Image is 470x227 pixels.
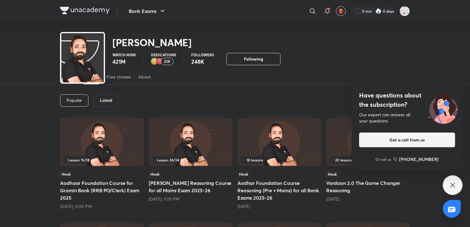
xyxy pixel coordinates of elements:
[326,196,410,202] div: 1 month ago
[64,157,140,163] div: infocontainer
[60,179,144,201] h5: Aadhaar Foundation Course for Gramin Bank (RRB PO/Clerk) Exam 2025
[336,6,346,16] button: avatar
[376,157,391,162] p: Or call us
[393,156,439,162] a: [PHONE_NUMBER]
[152,157,229,163] div: infosection
[149,117,233,209] div: Nishchay MAINS Reasoning Course for all Mains Exam 2025-26
[154,158,179,162] span: Lesson 24 / 34
[241,157,318,163] div: infocontainer
[330,157,406,163] div: left
[60,118,144,166] img: Thumbnail
[112,58,136,65] p: 421M
[237,118,321,166] img: Thumbnail
[112,36,192,49] h2: [PERSON_NAME]
[399,6,410,16] img: Nishima Yz
[326,117,410,209] div: Vardaan 2.0 The Game Changer Reasoning
[67,98,82,103] p: Popular
[242,158,263,162] span: 18 lessons
[152,157,229,163] div: left
[149,171,161,177] span: Hindi
[164,59,171,64] p: 23K
[61,34,104,91] img: class
[151,53,176,57] p: Dedications
[237,203,321,209] div: 23 days ago
[152,157,229,163] div: infocontainer
[359,112,455,124] div: Our expert can answer all your questions
[60,7,110,14] img: Company Logo
[65,158,90,162] span: Lesson 15 / 18
[64,157,140,163] div: infosection
[138,74,151,80] div: About
[64,157,140,163] div: left
[100,98,112,103] h6: Latest
[191,58,214,65] p: 248K
[149,179,233,194] h5: [PERSON_NAME] Reasoning Course for all Mains Exam 2025-26
[149,118,233,166] img: Thumbnail
[330,157,406,163] div: infosection
[326,171,338,177] span: Hindi
[60,171,72,177] span: Hindi
[112,53,136,57] p: Watch mins
[125,5,170,17] button: Bank Exams
[107,70,131,84] a: Free classes
[226,53,281,65] button: Following
[191,53,214,57] p: Followers
[60,117,144,209] div: Aadhaar Foundation Course for Gramin Bank (RRB PO/Clerk) Exam 2025
[149,196,233,202] div: Tomorrow, 1:00 PM
[326,179,410,194] h5: Vardaan 2.0 The Game Changer Reasoning
[151,58,158,65] img: educator badge2
[241,157,318,163] div: infosection
[424,91,463,124] img: ttu_illustration_new.svg
[399,156,439,162] h6: [PHONE_NUMBER]
[331,158,352,162] span: 20 lessons
[60,203,144,209] div: Tomorrow, 6:00 PM
[107,74,131,80] div: Free classes
[237,117,321,209] div: Aadhar Foundation Course Reasoning (Pre + Mains) for all Bank Exams 2025-26
[237,171,249,177] span: Hindi
[330,157,406,163] div: infocontainer
[138,70,151,84] a: About
[237,179,321,201] h5: Aadhar Foundation Course Reasoning (Pre + Mains) for all Bank Exams 2025-26
[375,8,382,14] img: streak
[244,56,263,62] span: Following
[359,133,455,147] button: Get a call from us
[359,91,455,109] h4: Have questions about the subscription?
[60,7,110,16] a: Company Logo
[338,8,344,14] img: avatar
[156,58,163,65] img: educator badge1
[326,118,410,166] img: Thumbnail
[241,157,318,163] div: left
